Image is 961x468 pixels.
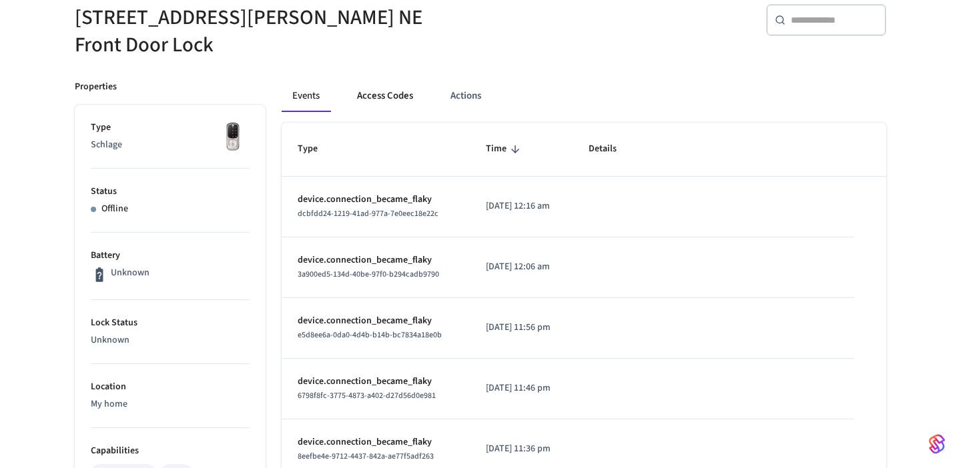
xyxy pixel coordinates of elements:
p: [DATE] 12:06 am [486,260,557,274]
h5: [STREET_ADDRESS][PERSON_NAME] NE Front Door Lock [75,4,472,59]
p: device.connection_became_flaky [298,375,454,389]
div: ant example [282,80,886,112]
p: device.connection_became_flaky [298,435,454,449]
p: [DATE] 12:16 am [486,199,557,213]
p: Offline [101,202,128,216]
p: Unknown [91,333,250,347]
span: 8eefbe4e-9712-4437-842a-ae77f5adf263 [298,451,434,462]
p: Capabilities [91,444,250,458]
img: Yale Assure Touchscreen Wifi Smart Lock, Satin Nickel, Front [216,121,250,154]
p: [DATE] 11:46 pm [486,381,557,395]
p: Schlage [91,138,250,152]
p: Type [91,121,250,135]
span: Type [298,139,335,159]
p: device.connection_became_flaky [298,314,454,328]
p: [DATE] 11:36 pm [486,442,557,456]
p: Unknown [111,266,149,280]
span: e5d8ee6a-0da0-4d4b-b14b-bc7834a18e0b [298,329,442,341]
span: dcbfdd24-1219-41ad-977a-7e0eec18e22c [298,208,438,219]
span: Time [486,139,524,159]
span: 6798f8fc-3775-4873-a402-d27d56d0e981 [298,390,436,401]
p: Status [91,185,250,199]
p: Location [91,380,250,394]
p: device.connection_became_flaky [298,193,454,207]
p: Battery [91,249,250,263]
button: Events [282,80,330,112]
img: SeamLogoGradient.69752ec5.svg [929,433,945,455]
p: My home [91,397,250,411]
span: 3a900ed5-134d-40be-97f0-b294cadb9790 [298,269,439,280]
p: device.connection_became_flaky [298,253,454,267]
p: Lock Status [91,316,250,330]
button: Access Codes [346,80,424,112]
p: Properties [75,80,117,94]
span: Details [589,139,634,159]
button: Actions [440,80,492,112]
p: [DATE] 11:56 pm [486,321,557,335]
